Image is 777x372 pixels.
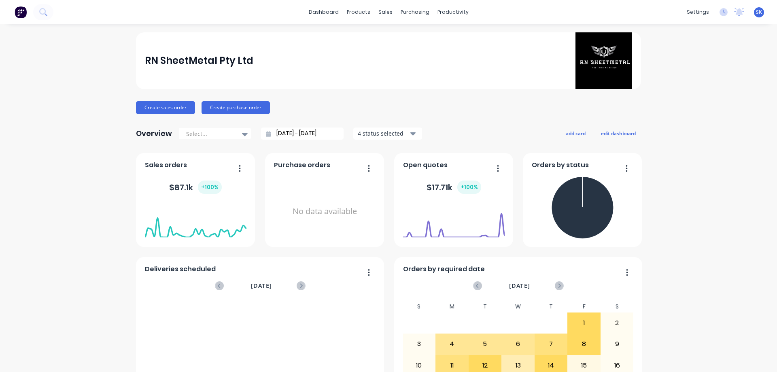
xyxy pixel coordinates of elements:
div: T [469,301,502,312]
div: F [567,301,601,312]
div: $ 17.71k [427,181,481,194]
div: 2 [601,313,633,333]
div: productivity [433,6,473,18]
div: RN SheetMetal Pty Ltd [145,53,253,69]
div: sales [374,6,397,18]
button: edit dashboard [596,128,641,138]
div: Overview [136,125,172,142]
div: $ 87.1k [169,181,222,194]
div: M [435,301,469,312]
div: purchasing [397,6,433,18]
div: T [535,301,568,312]
div: W [501,301,535,312]
iframe: Intercom live chat [749,344,769,364]
div: 5 [469,334,501,354]
span: Open quotes [403,160,448,170]
div: 1 [568,313,600,333]
button: Create sales order [136,101,195,114]
div: 7 [535,334,567,354]
div: 3 [403,334,435,354]
div: S [403,301,436,312]
div: + 100 % [457,181,481,194]
div: + 100 % [198,181,222,194]
span: Purchase orders [274,160,330,170]
span: [DATE] [251,281,272,290]
div: products [343,6,374,18]
div: settings [683,6,713,18]
span: [DATE] [509,281,530,290]
span: SK [756,9,762,16]
div: No data available [274,173,376,250]
div: S [601,301,634,312]
img: RN SheetMetal Pty Ltd [575,32,632,89]
span: Sales orders [145,160,187,170]
button: 4 status selected [353,128,422,140]
div: 4 [436,334,468,354]
button: Create purchase order [202,101,270,114]
div: 6 [502,334,534,354]
a: dashboard [305,6,343,18]
span: Orders by required date [403,264,485,274]
div: 4 status selected [358,129,409,138]
span: Orders by status [532,160,589,170]
div: 9 [601,334,633,354]
button: add card [560,128,591,138]
div: 8 [568,334,600,354]
img: Factory [15,6,27,18]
